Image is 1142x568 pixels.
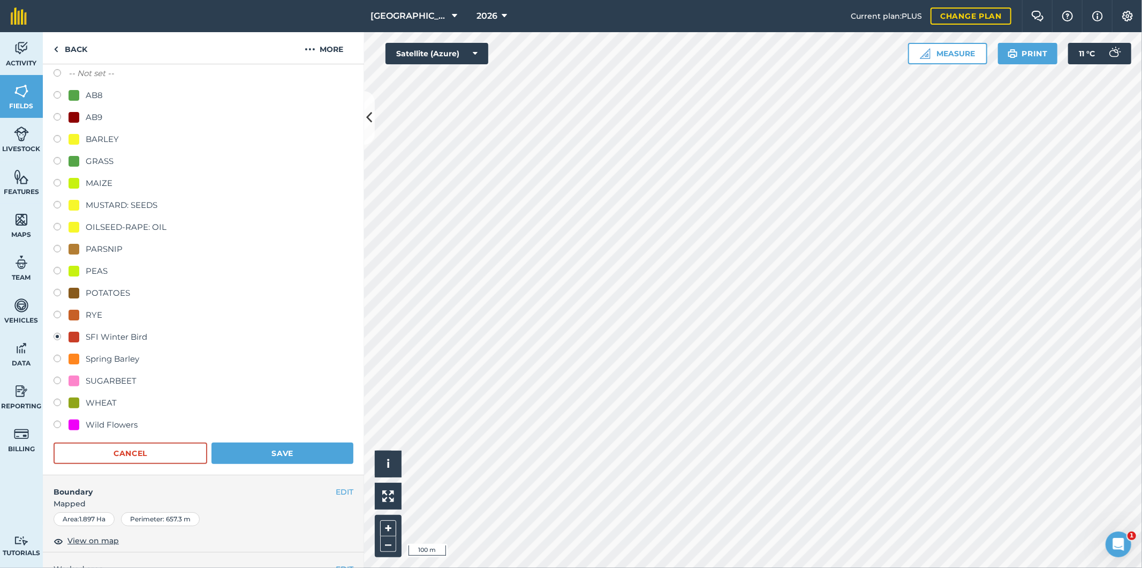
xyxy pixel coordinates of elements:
[1121,11,1134,21] img: A cog icon
[14,340,29,356] img: svg+xml;base64,PD94bWwgdmVyc2lvbj0iMS4wIiBlbmNvZGluZz0idXRmLTgiPz4KPCEtLSBHZW5lcmF0b3I6IEFkb2JlIE...
[14,255,29,271] img: svg+xml;base64,PD94bWwgdmVyc2lvbj0iMS4wIiBlbmNvZGluZz0idXRmLTgiPz4KPCEtLSBHZW5lcmF0b3I6IEFkb2JlIE...
[86,133,119,146] div: BARLEY
[336,486,353,498] button: EDIT
[86,111,102,124] div: AB9
[477,10,497,23] span: 2026
[86,221,167,234] div: OILSEED-RAPE: OIL
[69,67,114,80] label: -- Not set --
[67,535,119,547] span: View on map
[1031,11,1044,21] img: Two speech bubbles overlapping with the left bubble in the forefront
[54,43,58,56] img: svg+xml;base64,PHN2ZyB4bWxucz0iaHR0cDovL3d3dy53My5vcmcvMjAwMC9zdmciIHdpZHRoPSI5IiBoZWlnaHQ9IjI0Ii...
[1061,11,1074,21] img: A question mark icon
[211,443,353,464] button: Save
[380,536,396,552] button: –
[121,512,200,526] div: Perimeter : 657.3 m
[284,32,364,64] button: More
[1008,47,1018,60] img: svg+xml;base64,PHN2ZyB4bWxucz0iaHR0cDovL3d3dy53My5vcmcvMjAwMC9zdmciIHdpZHRoPSIxOSIgaGVpZ2h0PSIyNC...
[14,212,29,228] img: svg+xml;base64,PHN2ZyB4bWxucz0iaHR0cDovL3d3dy53My5vcmcvMjAwMC9zdmciIHdpZHRoPSI1NiIgaGVpZ2h0PSI2MC...
[86,265,108,278] div: PEAS
[920,48,931,59] img: Ruler icon
[86,199,157,212] div: MUSTARD: SEEDS
[86,331,147,343] div: SFI Winter Bird
[54,512,115,526] div: Area : 1.897 Ha
[86,287,130,300] div: POTATOES
[14,426,29,442] img: svg+xml;base64,PD94bWwgdmVyc2lvbj0iMS4wIiBlbmNvZGluZz0idXRmLTgiPz4KPCEtLSBHZW5lcmF0b3I6IEFkb2JlIE...
[54,535,119,548] button: View on map
[86,177,112,190] div: MAIZE
[382,490,394,502] img: Four arrows, one pointing top left, one top right, one bottom right and the last bottom left
[1106,532,1131,557] iframe: Intercom live chat
[385,43,488,64] button: Satellite (Azure)
[387,457,390,470] span: i
[1103,43,1125,64] img: svg+xml;base64,PD94bWwgdmVyc2lvbj0iMS4wIiBlbmNvZGluZz0idXRmLTgiPz4KPCEtLSBHZW5lcmF0b3I6IEFkb2JlIE...
[1092,10,1103,23] img: svg+xml;base64,PHN2ZyB4bWxucz0iaHR0cDovL3d3dy53My5vcmcvMjAwMC9zdmciIHdpZHRoPSIxNyIgaGVpZ2h0PSIxNy...
[998,43,1058,64] button: Print
[54,535,63,548] img: svg+xml;base64,PHN2ZyB4bWxucz0iaHR0cDovL3d3dy53My5vcmcvMjAwMC9zdmciIHdpZHRoPSIxOCIgaGVpZ2h0PSIyNC...
[305,43,315,56] img: svg+xml;base64,PHN2ZyB4bWxucz0iaHR0cDovL3d3dy53My5vcmcvMjAwMC9zdmciIHdpZHRoPSIyMCIgaGVpZ2h0PSIyNC...
[380,520,396,536] button: +
[86,243,123,256] div: PARSNIP
[14,40,29,56] img: svg+xml;base64,PD94bWwgdmVyc2lvbj0iMS4wIiBlbmNvZGluZz0idXRmLTgiPz4KPCEtLSBHZW5lcmF0b3I6IEFkb2JlIE...
[86,353,139,365] div: Spring Barley
[86,418,138,431] div: Wild Flowers
[14,83,29,99] img: svg+xml;base64,PHN2ZyB4bWxucz0iaHR0cDovL3d3dy53My5vcmcvMjAwMC9zdmciIHdpZHRoPSI1NiIgaGVpZ2h0PSI2MC...
[375,451,402,477] button: i
[86,155,114,168] div: GRASS
[54,443,207,464] button: Cancel
[908,43,987,64] button: Measure
[86,375,137,387] div: SUGARBEET
[1068,43,1131,64] button: 11 °C
[43,498,364,510] span: Mapped
[14,297,29,313] img: svg+xml;base64,PD94bWwgdmVyc2lvbj0iMS4wIiBlbmNvZGluZz0idXRmLTgiPz4KPCEtLSBHZW5lcmF0b3I6IEFkb2JlIE...
[14,126,29,142] img: svg+xml;base64,PD94bWwgdmVyc2lvbj0iMS4wIiBlbmNvZGluZz0idXRmLTgiPz4KPCEtLSBHZW5lcmF0b3I6IEFkb2JlIE...
[86,89,103,102] div: AB8
[1128,532,1136,540] span: 1
[43,32,98,64] a: Back
[931,8,1011,25] a: Change plan
[14,383,29,399] img: svg+xml;base64,PD94bWwgdmVyc2lvbj0iMS4wIiBlbmNvZGluZz0idXRmLTgiPz4KPCEtLSBHZW5lcmF0b3I6IEFkb2JlIE...
[43,475,336,498] h4: Boundary
[1079,43,1095,64] span: 11 ° C
[14,536,29,546] img: svg+xml;base64,PD94bWwgdmVyc2lvbj0iMS4wIiBlbmNvZGluZz0idXRmLTgiPz4KPCEtLSBHZW5lcmF0b3I6IEFkb2JlIE...
[851,10,922,22] span: Current plan : PLUS
[86,397,117,409] div: WHEAT
[14,169,29,185] img: svg+xml;base64,PHN2ZyB4bWxucz0iaHR0cDovL3d3dy53My5vcmcvMjAwMC9zdmciIHdpZHRoPSI1NiIgaGVpZ2h0PSI2MC...
[11,8,27,25] img: fieldmargin Logo
[371,10,448,23] span: [GEOGRAPHIC_DATA]
[86,309,102,322] div: RYE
